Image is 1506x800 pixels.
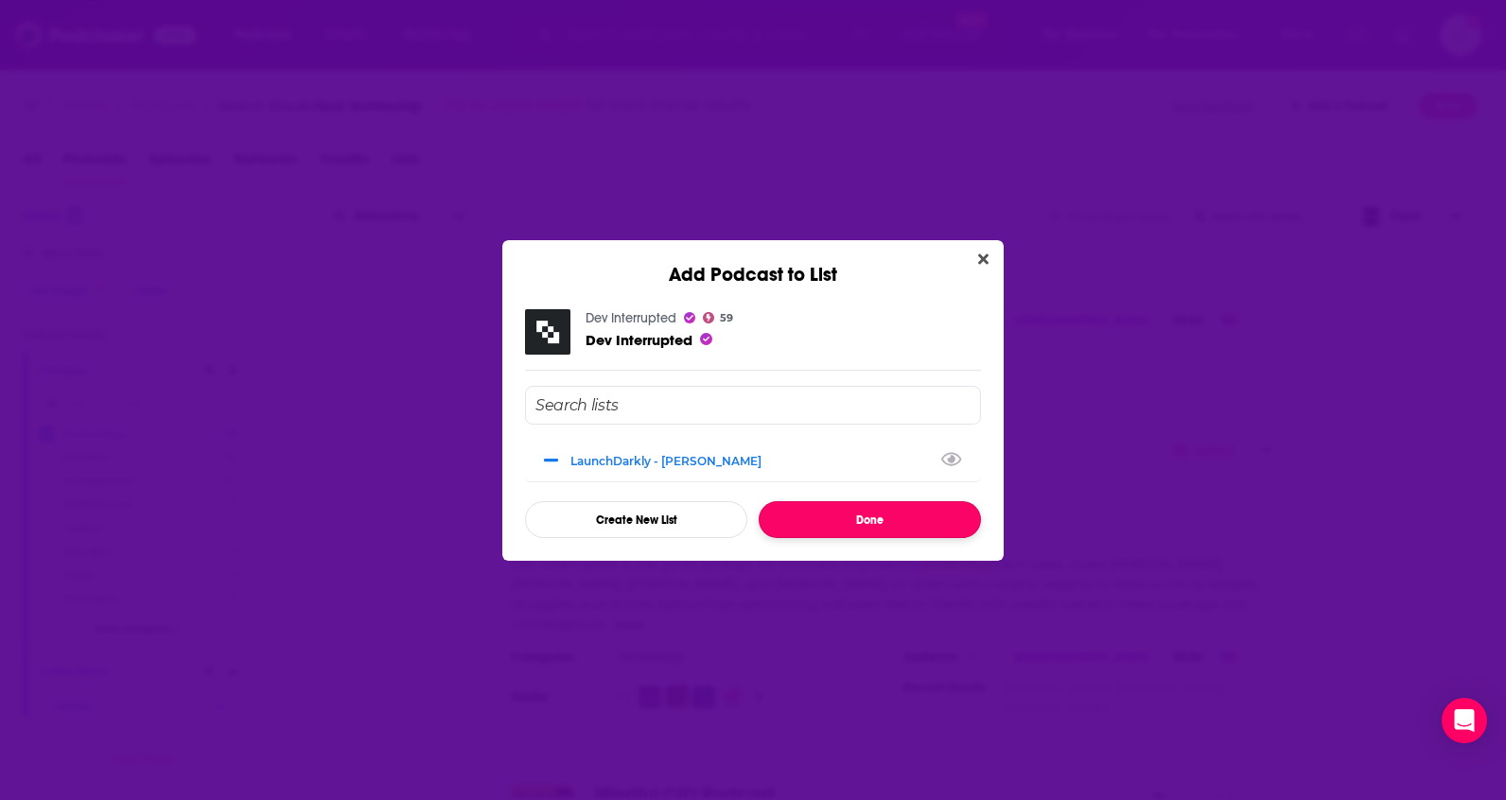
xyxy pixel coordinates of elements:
[502,240,1004,287] div: Add Podcast to List
[525,386,981,538] div: Add Podcast To List
[762,464,773,466] button: View Link
[720,314,733,322] span: 59
[586,310,676,326] a: Dev Interrupted
[586,331,692,349] a: Dev Interrupted
[971,248,996,271] button: Close
[1442,698,1487,743] div: Open Intercom Messenger
[759,501,981,538] button: Done
[525,501,747,538] button: Create New List
[525,309,570,355] img: Dev Interrupted
[703,312,733,323] a: 59
[525,440,981,481] div: LaunchDarkly - Edith
[525,386,981,425] input: Search lists
[570,454,773,468] div: LaunchDarkly - [PERSON_NAME]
